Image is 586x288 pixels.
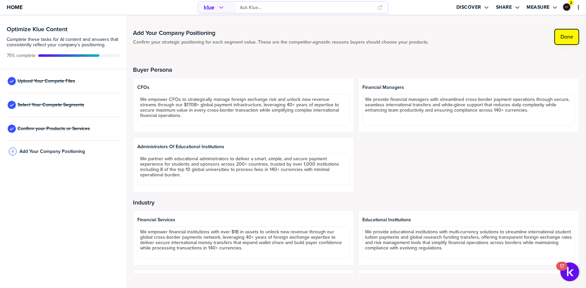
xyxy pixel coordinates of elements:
input: Ask Klue... [240,2,374,13]
span: Financial Services [137,217,350,223]
label: Share [496,4,512,10]
div: 17 [560,266,564,275]
span: 2 [570,0,573,5]
span: Complete these tasks for AI content and answers that consistently reflect your company’s position... [7,37,120,48]
span: Add Your Company Positioning [19,149,85,154]
textarea: We partner with educational administrators to deliver a smart, simple, and secure payment experie... [137,154,350,185]
span: Upload Your Compete Files [17,78,75,84]
h1: Add Your Company Positioning [133,29,429,37]
div: Graham Tutti [563,3,571,11]
span: 4 [12,149,14,154]
label: Measure [527,4,550,10]
span: Financial Managers [363,85,575,90]
textarea: We empower CFOs to strategically manage foreign exchange risk and unlock new revenue streams thro... [137,94,350,126]
img: ee1355cada6433fc92aa15fbfe4afd43-sml.png [564,4,570,10]
a: Edit Profile [562,3,571,11]
span: Select Your Compete Segments [17,102,84,108]
textarea: We empower financial institutions with over $1B in assets to unlock new revenue through our globa... [137,227,350,258]
textarea: We provide financial managers with streamlined cross-border payment operations through secure, se... [363,94,575,126]
span: CFOs [137,85,350,90]
span: Confirm your strategic positioning for each segment value. These are the competitor-agnostic reas... [133,40,429,45]
span: Active [7,53,36,58]
textarea: We provide educational institutions with multi-currency solutions to streamline international stu... [363,227,575,258]
label: Discover [456,4,481,10]
h3: Optimize Klue Content [7,26,120,32]
span: Administrators of Educational Institutions [137,144,350,150]
label: Done [560,34,573,40]
h2: Industry [133,199,579,206]
span: Home [7,4,22,10]
button: Done [554,29,579,45]
button: Open Resource Center, 17 new notifications [560,263,579,281]
span: Confirm your Products or Services [17,126,90,131]
span: Educational Institutions [363,217,575,223]
h2: Buyer Persona [133,66,579,73]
